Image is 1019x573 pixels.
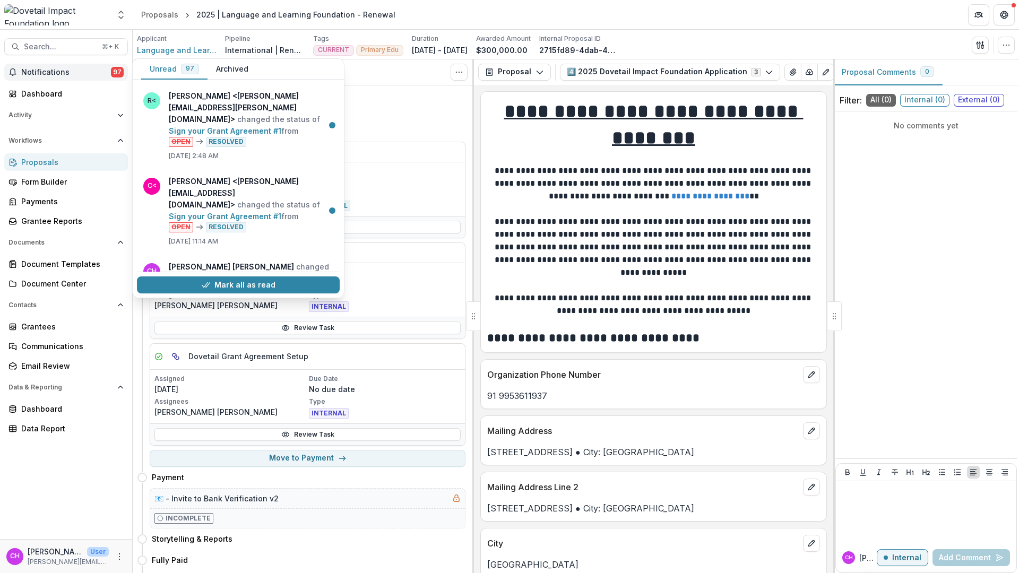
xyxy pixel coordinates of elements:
[476,34,531,44] p: Awarded Amount
[803,535,820,552] button: edit
[21,88,119,99] div: Dashboard
[859,552,877,563] p: [PERSON_NAME]
[873,466,885,479] button: Italicize
[840,120,1013,131] p: No comments yet
[10,553,20,560] div: Courtney Eker Hardy
[21,423,119,434] div: Data Report
[141,59,208,80] button: Unread
[114,4,128,25] button: Open entity switcher
[309,397,461,406] p: Type
[309,277,461,288] p: [DATE]
[936,466,948,479] button: Bullet List
[560,64,780,81] button: 4️⃣ 2025 Dovetail Impact Foundation Application3
[487,481,799,493] p: Mailing Address Line 2
[21,278,119,289] div: Document Center
[28,557,109,567] p: [PERSON_NAME][EMAIL_ADDRESS][DOMAIN_NAME]
[487,537,799,550] p: City
[4,420,128,437] a: Data Report
[967,466,980,479] button: Align Left
[803,422,820,439] button: edit
[225,34,251,44] p: Pipeline
[111,67,124,77] span: 97
[169,126,281,135] a: Sign your Grant Agreement #1
[4,38,128,55] button: Search...
[994,4,1015,25] button: Get Help
[412,45,468,56] p: [DATE] - [DATE]
[4,357,128,375] a: Email Review
[998,466,1011,479] button: Align Right
[154,300,307,311] p: [PERSON_NAME] [PERSON_NAME]
[478,64,551,81] button: Proposal
[803,479,820,496] button: edit
[188,351,308,362] h5: Dovetail Grant Agreement Setup
[137,7,400,22] nav: breadcrumb
[8,239,113,246] span: Documents
[539,34,601,44] p: Internal Proposal ID
[857,466,869,479] button: Underline
[24,42,96,51] span: Search...
[932,549,1010,566] button: Add Comment
[840,94,862,107] p: Filter:
[4,400,128,418] a: Dashboard
[169,176,333,232] p: changed the status of from
[154,493,279,504] h5: 📧 - Invite to Bank Verification v2
[137,34,167,44] p: Applicant
[152,533,232,544] h4: Storytelling & Reports
[803,366,820,383] button: edit
[100,41,121,53] div: ⌘ + K
[21,360,119,371] div: Email Review
[150,450,465,467] button: Move to Payment
[313,34,329,44] p: Tags
[4,255,128,273] a: Document Templates
[817,64,834,81] button: Edit as form
[983,466,996,479] button: Align Center
[892,553,921,562] p: Internal
[137,276,340,293] button: Mark all as read
[487,558,820,571] p: [GEOGRAPHIC_DATA]
[169,212,281,221] a: Sign your Grant Agreement #1
[309,189,461,199] p: Type
[784,64,801,81] button: View Attached Files
[951,466,964,479] button: Ordered List
[154,322,461,334] a: Review Task
[900,94,949,107] span: Internal ( 0 )
[196,9,395,20] div: 2025 | Language and Learning Foundation - Renewal
[154,428,461,441] a: Review Task
[4,107,128,124] button: Open Activity
[154,374,307,384] p: Assigned
[451,64,468,81] button: Toggle View Cancelled Tasks
[309,301,349,312] span: INTERNAL
[309,408,349,419] span: INTERNAL
[4,337,128,355] a: Communications
[21,68,111,77] span: Notifications
[954,94,1004,107] span: External ( 0 )
[476,45,528,56] p: $300,000.00
[113,550,126,563] button: More
[154,406,307,418] p: [PERSON_NAME] [PERSON_NAME]
[877,549,928,566] button: Internal
[21,258,119,270] div: Document Templates
[225,45,305,56] p: International | Renewal Pipeline
[487,446,820,458] p: [STREET_ADDRESS] ● City: [GEOGRAPHIC_DATA]
[309,176,461,187] p: [DATE]
[487,424,799,437] p: Mailing Address
[4,153,128,171] a: Proposals
[925,68,929,75] span: 0
[309,267,461,277] p: Due Date
[318,46,349,54] span: CURRENT
[309,290,461,300] p: Type
[169,261,333,294] p: changed the status of from
[920,466,932,479] button: Heading 2
[487,502,820,515] p: [STREET_ADDRESS] ● City: [GEOGRAPHIC_DATA]
[487,389,820,402] p: 91 9953611937
[412,34,438,44] p: Duration
[539,45,619,56] p: 2715fd89-4dab-4b01-ad14-5765a59e3828
[137,45,217,56] a: Language and Learning Foundation
[4,234,128,251] button: Open Documents
[4,173,128,190] a: Form Builder
[186,65,194,72] span: 97
[154,397,307,406] p: Assignees
[904,466,917,479] button: Heading 1
[21,196,119,207] div: Payments
[4,4,109,25] img: Dovetail Impact Foundation logo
